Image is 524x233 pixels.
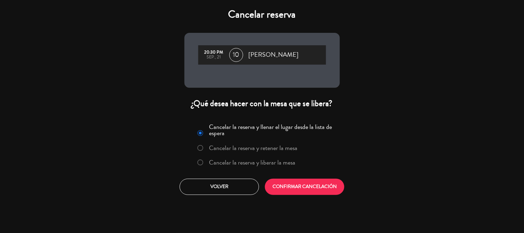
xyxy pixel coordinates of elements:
[184,98,340,109] div: ¿Qué desea hacer con la mesa que se libera?
[202,55,226,60] div: sep., 21
[202,50,226,55] div: 20:30 PM
[249,50,299,60] span: [PERSON_NAME]
[184,8,340,21] h4: Cancelar reserva
[229,48,243,62] span: 10
[180,179,259,195] button: Volver
[209,159,295,166] label: Cancelar la reserva y liberar la mesa
[265,179,344,195] button: CONFIRMAR CANCELACIÓN
[209,145,297,151] label: Cancelar la reserva y retener la mesa
[209,124,335,136] label: Cancelar la reserva y llenar el lugar desde la lista de espera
